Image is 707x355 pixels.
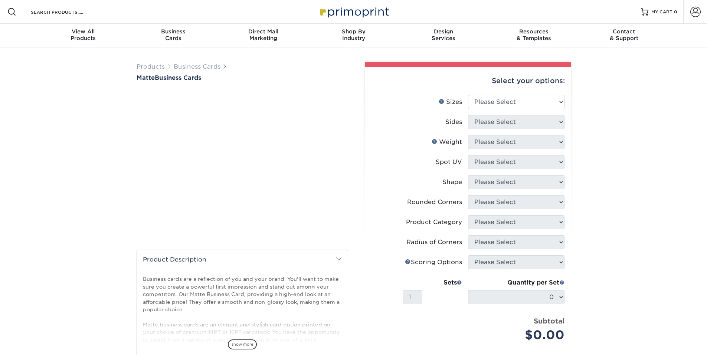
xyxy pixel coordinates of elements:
[137,74,348,81] h1: Business Cards
[174,63,220,70] a: Business Cards
[128,24,218,47] a: BusinessCards
[439,98,462,106] div: Sizes
[406,218,462,227] div: Product Category
[442,178,462,187] div: Shape
[30,7,102,16] input: SEARCH PRODUCTS.....
[308,28,399,35] span: Shop By
[403,278,462,287] div: Sets
[218,24,308,47] a: Direct MailMarketing
[270,223,289,241] img: Business Cards 04
[38,28,128,35] span: View All
[534,317,564,325] strong: Subtotal
[196,223,214,241] img: Business Cards 01
[579,24,669,47] a: Contact& Support
[651,9,672,15] span: MY CART
[137,74,348,81] a: MatteBusiness Cards
[38,24,128,47] a: View AllProducts
[218,28,308,35] span: Direct Mail
[436,158,462,167] div: Spot UV
[674,9,677,14] span: 0
[137,74,155,81] span: Matte
[579,28,669,42] div: & Support
[137,250,348,269] h2: Product Description
[38,28,128,42] div: Products
[137,63,165,70] a: Products
[432,138,462,147] div: Weight
[371,67,565,95] div: Select your options:
[489,28,579,42] div: & Templates
[245,223,264,241] img: Business Cards 03
[405,258,462,267] div: Scoring Options
[474,326,564,344] div: $0.00
[399,24,489,47] a: DesignServices
[468,278,564,287] div: Quantity per Set
[489,28,579,35] span: Resources
[317,4,391,20] img: Primoprint
[220,223,239,241] img: Business Cards 02
[445,118,462,126] div: Sides
[407,198,462,207] div: Rounded Corners
[218,28,308,42] div: Marketing
[399,28,489,42] div: Services
[406,238,462,247] div: Radius of Corners
[399,28,489,35] span: Design
[489,24,579,47] a: Resources& Templates
[128,28,218,42] div: Cards
[228,339,257,349] span: show more
[308,28,399,42] div: Industry
[308,24,399,47] a: Shop ByIndustry
[579,28,669,35] span: Contact
[128,28,218,35] span: Business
